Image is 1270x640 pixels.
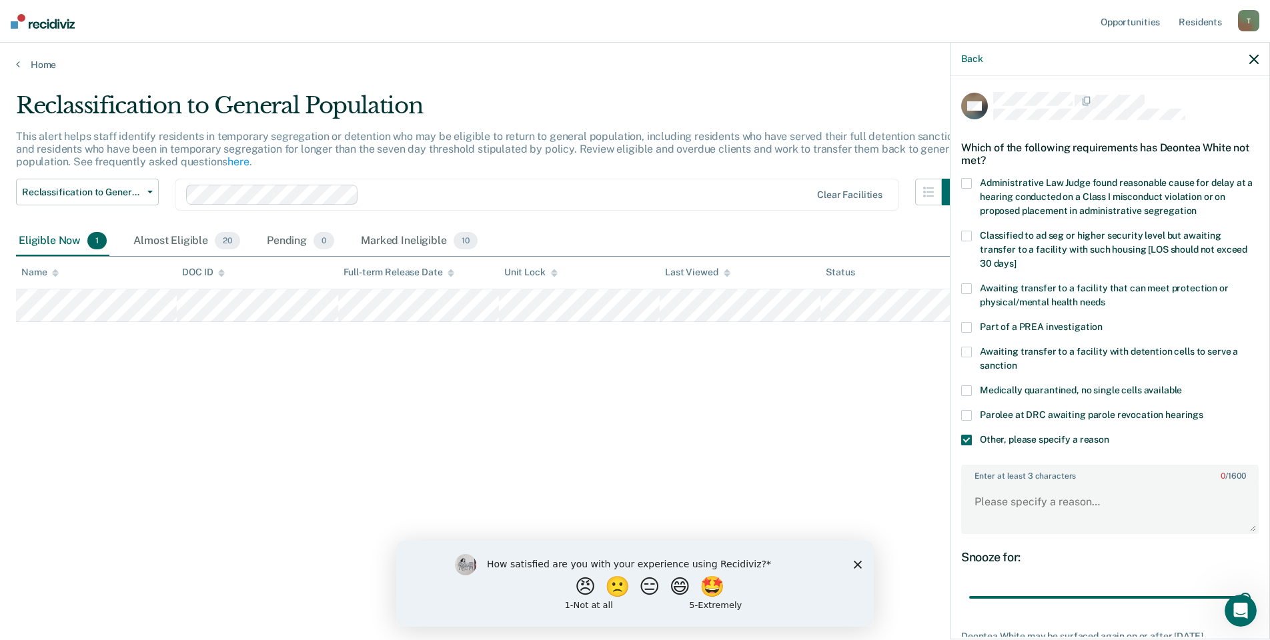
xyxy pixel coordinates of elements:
[182,267,225,278] div: DOC ID
[1225,595,1257,627] iframe: Intercom live chat
[215,232,240,249] span: 20
[264,227,337,256] div: Pending
[344,267,455,278] div: Full-term Release Date
[817,189,882,201] div: Clear facilities
[980,230,1247,269] span: Classified to ad seg or higher security level but awaiting transfer to a facility with such housi...
[961,53,983,65] button: Back
[358,227,480,256] div: Marked Ineligible
[826,267,854,278] div: Status
[980,283,1229,307] span: Awaiting transfer to a facility that can meet protection or physical/mental health needs
[396,541,874,627] iframe: Survey by Kim from Recidiviz
[16,92,969,130] div: Reclassification to General Population
[1221,471,1225,481] span: 0
[980,321,1103,332] span: Part of a PREA investigation
[961,131,1259,177] div: Which of the following requirements has Deontea White not met?
[16,227,109,256] div: Eligible Now
[313,232,334,249] span: 0
[16,130,959,168] p: This alert helps staff identify residents in temporary segregation or detention who may be eligib...
[16,59,1254,71] a: Home
[980,385,1182,395] span: Medically quarantined, no single cells available
[980,409,1203,420] span: Parolee at DRC awaiting parole revocation hearings
[980,346,1238,371] span: Awaiting transfer to a facility with detention cells to serve a sanction
[22,187,142,198] span: Reclassification to General Population
[504,267,558,278] div: Unit Lock
[11,14,75,29] img: Recidiviz
[87,232,107,249] span: 1
[21,267,59,278] div: Name
[980,177,1253,216] span: Administrative Law Judge found reasonable cause for delay at a hearing conducted on a Class I mis...
[961,550,1259,565] div: Snooze for:
[1238,10,1259,31] div: T
[980,434,1109,445] span: Other, please specify a reason
[131,227,243,256] div: Almost Eligible
[665,267,730,278] div: Last Viewed
[454,232,478,249] span: 10
[227,155,249,168] a: here
[1221,471,1245,481] span: / 1600
[963,466,1257,481] label: Enter at least 3 characters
